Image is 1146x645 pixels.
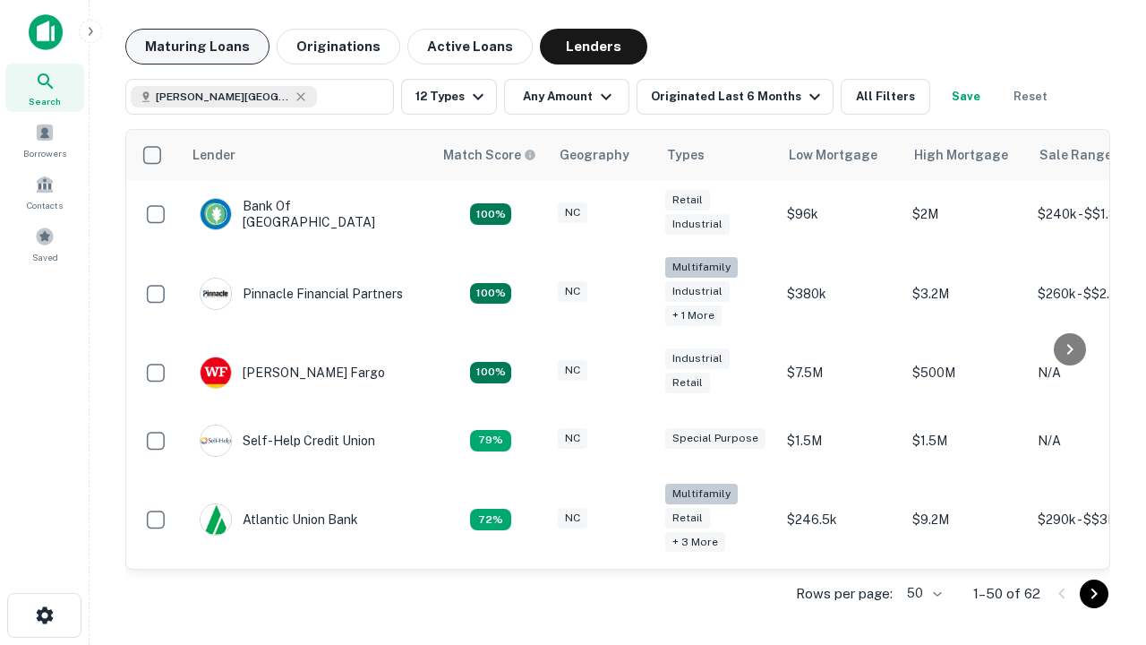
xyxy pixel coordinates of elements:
[5,219,84,268] a: Saved
[665,305,722,326] div: + 1 more
[504,79,629,115] button: Any Amount
[1039,144,1112,166] div: Sale Range
[665,190,710,211] div: Retail
[201,504,231,535] img: picture
[560,144,629,166] div: Geography
[665,348,730,369] div: Industrial
[665,281,730,302] div: Industrial
[470,430,511,451] div: Matching Properties: 11, hasApolloMatch: undefined
[841,79,930,115] button: All Filters
[558,428,587,449] div: NC
[201,199,231,229] img: picture
[32,250,58,264] span: Saved
[5,116,84,164] a: Borrowers
[900,580,945,606] div: 50
[637,79,834,115] button: Originated Last 6 Months
[665,428,765,449] div: Special Purpose
[192,144,235,166] div: Lender
[23,146,66,160] span: Borrowers
[778,339,903,407] td: $7.5M
[789,144,877,166] div: Low Mortgage
[903,407,1029,475] td: $1.5M
[665,532,725,553] div: + 3 more
[665,484,738,504] div: Multifamily
[778,475,903,565] td: $246.5k
[182,130,432,180] th: Lender
[665,373,710,393] div: Retail
[201,279,231,309] img: picture
[1080,580,1108,608] button: Go to next page
[665,257,738,278] div: Multifamily
[1002,79,1059,115] button: Reset
[540,29,647,64] button: Lenders
[277,29,400,64] button: Originations
[651,86,825,107] div: Originated Last 6 Months
[29,14,63,50] img: capitalize-icon.png
[200,425,375,457] div: Self-help Credit Union
[200,357,385,389] div: [PERSON_NAME] Fargo
[125,29,269,64] button: Maturing Loans
[903,475,1029,565] td: $9.2M
[5,168,84,216] a: Contacts
[201,426,231,456] img: picture
[401,79,497,115] button: 12 Types
[903,180,1029,248] td: $2M
[656,130,778,180] th: Types
[432,130,549,180] th: Capitalize uses an advanced AI algorithm to match your search with the best lender. The match sco...
[29,94,61,108] span: Search
[470,362,511,383] div: Matching Properties: 14, hasApolloMatch: undefined
[558,202,587,223] div: NC
[443,145,533,165] h6: Match Score
[200,278,403,310] div: Pinnacle Financial Partners
[201,357,231,388] img: picture
[937,79,995,115] button: Save your search to get updates of matches that match your search criteria.
[973,583,1040,605] p: 1–50 of 62
[407,29,533,64] button: Active Loans
[156,89,290,105] span: [PERSON_NAME][GEOGRAPHIC_DATA], [GEOGRAPHIC_DATA]
[914,144,1008,166] div: High Mortgage
[796,583,893,605] p: Rows per page:
[470,203,511,225] div: Matching Properties: 14, hasApolloMatch: undefined
[903,248,1029,339] td: $3.2M
[470,509,511,530] div: Matching Properties: 10, hasApolloMatch: undefined
[903,130,1029,180] th: High Mortgage
[778,130,903,180] th: Low Mortgage
[27,198,63,212] span: Contacts
[667,144,705,166] div: Types
[200,503,358,536] div: Atlantic Union Bank
[778,180,903,248] td: $96k
[1056,444,1146,530] iframe: Chat Widget
[778,407,903,475] td: $1.5M
[665,508,710,529] div: Retail
[778,248,903,339] td: $380k
[558,360,587,381] div: NC
[665,214,730,235] div: Industrial
[200,198,415,230] div: Bank Of [GEOGRAPHIC_DATA]
[470,283,511,305] div: Matching Properties: 25, hasApolloMatch: undefined
[903,339,1029,407] td: $500M
[5,64,84,112] a: Search
[558,508,587,529] div: NC
[443,145,536,165] div: Capitalize uses an advanced AI algorithm to match your search with the best lender. The match sco...
[549,130,656,180] th: Geography
[558,281,587,302] div: NC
